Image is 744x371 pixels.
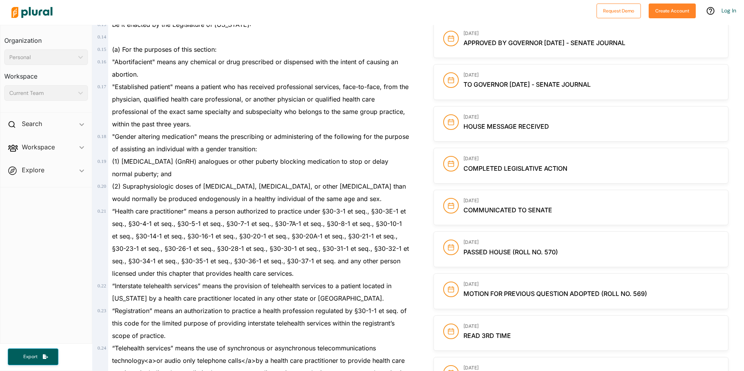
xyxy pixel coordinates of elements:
[112,133,409,153] span: "Gender altering medication" means the prescribing or administering of the following for the purp...
[463,164,567,172] span: Completed legislative action
[463,156,719,161] h3: [DATE]
[463,365,719,371] h3: [DATE]
[112,157,388,178] span: (1) [MEDICAL_DATA] (GnRH) analogues or other puberty blocking medication to stop or delay normal ...
[721,7,736,14] a: Log In
[97,34,106,40] span: 0 . 14
[22,119,42,128] h2: Search
[597,6,641,14] a: Request Demo
[112,45,217,53] span: (a) For the purposes of this section:
[112,307,407,339] span: “Registration” means an authorization to practice a health profession regulated by §30-1-1 et seq...
[463,248,558,256] span: Passed House (Roll No. 570)
[463,80,591,88] span: To Governor [DATE] - Senate Journal
[112,282,391,302] span: “Interstate telehealth services” means the provision of telehealth services to a patient located ...
[463,290,647,297] span: Motion for previous question adopted (Roll No. 569)
[112,83,409,128] span: "Established patient" means a patient who has received professional services, face-to-face, from ...
[97,184,106,189] span: 0 . 20
[97,159,106,164] span: 0 . 19
[463,198,719,203] h3: [DATE]
[597,3,641,18] button: Request Demo
[463,39,625,47] span: Approved by Governor [DATE] - Senate Journal
[97,308,106,313] span: 0 . 23
[463,114,719,120] h3: [DATE]
[9,89,75,97] div: Current Team
[463,240,719,245] h3: [DATE]
[97,47,106,52] span: 0 . 15
[463,324,719,329] h3: [DATE]
[97,208,106,214] span: 0 . 21
[112,58,398,78] span: "Abortifacient" means any chemical or drug prescribed or dispensed with the intent of causing an ...
[463,332,511,339] span: Read 3rd time
[8,348,58,365] button: Export
[649,3,696,18] button: Create Account
[97,59,106,65] span: 0 . 16
[9,53,75,61] div: Personal
[18,353,43,360] span: Export
[463,31,719,36] h3: [DATE]
[97,84,106,89] span: 0 . 17
[97,134,106,139] span: 0 . 18
[463,282,719,287] h3: [DATE]
[463,122,549,130] span: House Message received
[4,29,88,46] h3: Organization
[112,207,409,277] span: “Health care practitioner” means a person authorized to practice under §30-3-1 et seq., §30-3E-1 ...
[4,65,88,82] h3: Workspace
[463,72,719,78] h3: [DATE]
[112,182,406,203] span: (2) Supraphysiologic doses of [MEDICAL_DATA], [MEDICAL_DATA], or other [MEDICAL_DATA] than would ...
[97,345,106,351] span: 0 . 24
[649,6,696,14] a: Create Account
[463,206,552,214] span: Communicated to Senate
[97,283,106,289] span: 0 . 22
